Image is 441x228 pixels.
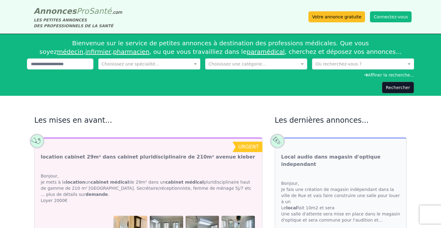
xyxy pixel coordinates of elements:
[34,115,262,125] h2: Les mises en avant...
[370,11,412,22] button: Connectez-vous
[57,48,83,55] a: médecin
[308,11,365,22] a: Votre annonce gratuite
[34,17,122,29] div: LES PETITES ANNONCES DES PROFESSIONNELS DE LA SANTÉ
[34,6,122,16] a: AnnoncesProSanté.com
[91,180,129,185] strong: cabinet médical
[111,10,122,15] span: .com
[41,153,255,161] a: location cabinet 29m² dans cabinet pluridisciplinaire de 210m² avenue kleber
[35,167,262,210] div: Bonjour, je mets à la un de 29m² dans un pluridisciplinaire haut de gamme de 210 m² [GEOGRAPHIC_D...
[238,144,259,150] span: urgent
[27,72,414,78] div: Affiner la recherche...
[275,115,407,125] h2: Les dernières annonces...
[34,6,77,16] span: Annonces
[113,48,149,55] a: pharmacien
[382,82,414,93] button: Rechercher
[27,36,414,58] div: Bienvenue sur le service de petites annonces à destination des professions médicales. Que vous so...
[77,6,89,16] span: Pro
[165,180,204,185] strong: cabinet médical
[286,205,297,210] strong: local
[89,6,111,16] span: Santé
[85,48,111,55] a: infirmier
[66,180,85,185] strong: location
[85,192,108,197] strong: demande
[247,48,285,55] a: paramédical
[281,153,400,168] a: Local audio dans magasin d'optique independant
